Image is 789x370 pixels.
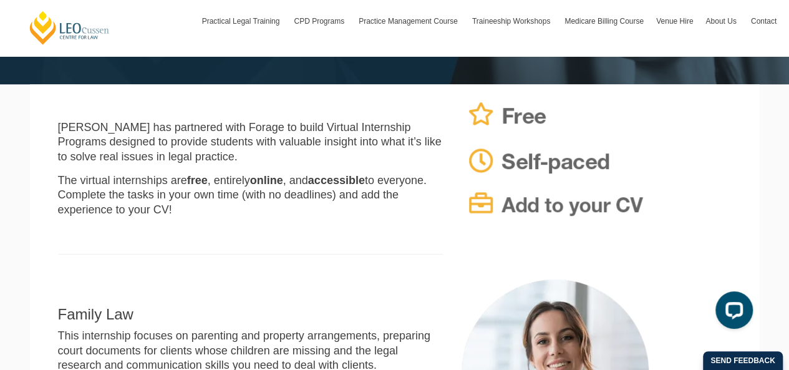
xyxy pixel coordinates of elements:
a: CPD Programs [288,3,352,39]
strong: free [187,174,208,187]
a: Traineeship Workshops [466,3,558,39]
p: [PERSON_NAME] has partnered with Forage to build Virtual Internship Programs designed to provide ... [58,120,443,164]
h2: Family Law [58,306,443,323]
iframe: LiveChat chat widget [705,286,758,339]
a: Venue Hire [650,3,699,39]
a: Practical Legal Training [196,3,288,39]
a: About Us [699,3,744,39]
a: Practice Management Course [352,3,466,39]
strong: online [250,174,283,187]
a: Contact [745,3,783,39]
p: The virtual internships are , entirely , and to everyone. Complete the tasks in your own time (wi... [58,173,443,217]
a: Medicare Billing Course [558,3,650,39]
strong: accessible [308,174,365,187]
a: [PERSON_NAME] Centre for Law [28,10,111,46]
